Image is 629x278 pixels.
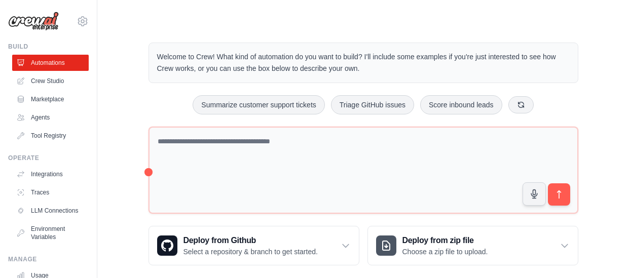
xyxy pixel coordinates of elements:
div: Build [8,43,89,51]
a: Marketplace [12,91,89,107]
button: Summarize customer support tickets [193,95,324,114]
a: Environment Variables [12,221,89,245]
p: Choose a zip file to upload. [402,247,488,257]
h3: Deploy from zip file [402,234,488,247]
a: Tool Registry [12,128,89,144]
div: Operate [8,154,89,162]
h3: Deploy from Github [183,234,318,247]
p: Welcome to Crew! What kind of automation do you want to build? I'll include some examples if you'... [157,51,570,74]
button: Triage GitHub issues [331,95,414,114]
img: Logo [8,12,59,31]
a: Crew Studio [12,73,89,89]
a: Automations [12,55,89,71]
p: Select a repository & branch to get started. [183,247,318,257]
button: Score inbound leads [420,95,502,114]
a: Traces [12,184,89,201]
div: Manage [8,255,89,263]
a: Integrations [12,166,89,182]
a: LLM Connections [12,203,89,219]
a: Agents [12,109,89,126]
